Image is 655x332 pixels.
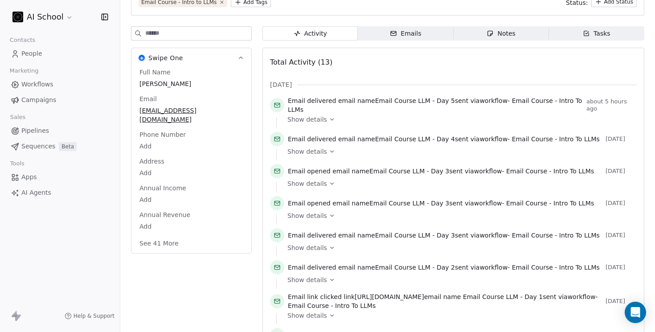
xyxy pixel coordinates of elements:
[7,123,113,138] a: Pipelines
[27,11,64,23] span: AI School
[512,135,600,143] span: Email Course - Intro To LLMs
[7,77,113,92] a: Workflows
[287,211,630,220] a: Show details
[369,200,449,207] span: Email Course LLM - Day 3
[512,232,600,239] span: Email Course - Intro To LLMs
[11,9,75,25] button: AI School
[375,135,455,143] span: Email Course LLM - Day 4
[606,232,637,239] span: [DATE]
[287,243,630,252] a: Show details
[270,80,292,89] span: [DATE]
[606,200,637,207] span: [DATE]
[21,188,51,197] span: AI Agents
[139,168,243,177] span: Add
[131,48,251,68] button: Swipe OneSwipe One
[288,302,376,309] span: Email Course - Intro To LLMs
[288,232,336,239] span: Email delivered
[21,49,42,58] span: People
[288,293,342,300] span: Email link clicked
[21,80,53,89] span: Workflows
[586,98,637,112] span: about 5 hours ago
[287,243,327,252] span: Show details
[288,200,331,207] span: Email opened
[288,168,331,175] span: Email opened
[288,264,336,271] span: Email delivered
[65,312,115,320] a: Help & Support
[21,142,55,151] span: Sequences
[21,172,37,182] span: Apps
[7,185,113,200] a: AI Agents
[287,115,630,124] a: Show details
[288,167,594,176] span: email name sent via workflow -
[138,210,192,219] span: Annual Revenue
[138,68,172,77] span: Full Name
[463,293,543,300] span: Email Course LLM - Day 1
[138,94,159,103] span: Email
[288,292,602,310] span: link email name sent via workflow -
[148,53,183,62] span: Swipe One
[6,157,28,170] span: Tools
[288,263,600,272] span: email name sent via workflow -
[7,139,113,154] a: SequencesBeta
[390,29,421,38] div: Emails
[7,46,113,61] a: People
[287,311,630,320] a: Show details
[288,96,583,114] span: email name sent via workflow -
[288,97,336,104] span: Email delivered
[288,231,600,240] span: email name sent via workflow -
[21,126,49,135] span: Pipelines
[139,222,243,231] span: Add
[59,142,77,151] span: Beta
[512,264,600,271] span: Email Course - Intro To LLMs
[134,235,184,251] button: See 41 More
[139,55,145,61] img: Swipe One
[74,312,115,320] span: Help & Support
[287,147,630,156] a: Show details
[606,135,637,143] span: [DATE]
[288,135,600,143] span: email name sent via workflow -
[506,200,594,207] span: Email Course - Intro To LLMs
[606,298,637,305] span: [DATE]
[487,29,515,38] div: Notes
[506,168,594,175] span: Email Course - Intro To LLMs
[287,115,327,124] span: Show details
[6,64,42,78] span: Marketing
[606,264,637,271] span: [DATE]
[606,168,637,175] span: [DATE]
[287,275,630,284] a: Show details
[369,168,449,175] span: Email Course LLM - Day 3
[21,95,56,105] span: Campaigns
[139,142,243,151] span: Add
[138,184,188,193] span: Annual Income
[131,68,251,253] div: Swipe OneSwipe One
[7,170,113,184] a: Apps
[270,58,332,66] span: Total Activity (13)
[287,179,630,188] a: Show details
[287,179,327,188] span: Show details
[287,147,327,156] span: Show details
[583,29,610,38] div: Tasks
[375,97,455,104] span: Email Course LLM - Day 5
[139,79,243,88] span: [PERSON_NAME]
[625,302,646,323] div: Open Intercom Messenger
[375,232,455,239] span: Email Course LLM - Day 3
[287,211,327,220] span: Show details
[288,135,336,143] span: Email delivered
[355,293,424,300] span: [URL][DOMAIN_NAME]
[6,111,29,124] span: Sales
[139,195,243,204] span: Add
[375,264,455,271] span: Email Course LLM - Day 2
[138,157,166,166] span: Address
[139,106,243,124] span: [EMAIL_ADDRESS][DOMAIN_NAME]
[138,130,188,139] span: Phone Number
[287,275,327,284] span: Show details
[12,12,23,22] img: 3.png
[7,93,113,107] a: Campaigns
[287,311,327,320] span: Show details
[288,199,594,208] span: email name sent via workflow -
[6,33,39,47] span: Contacts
